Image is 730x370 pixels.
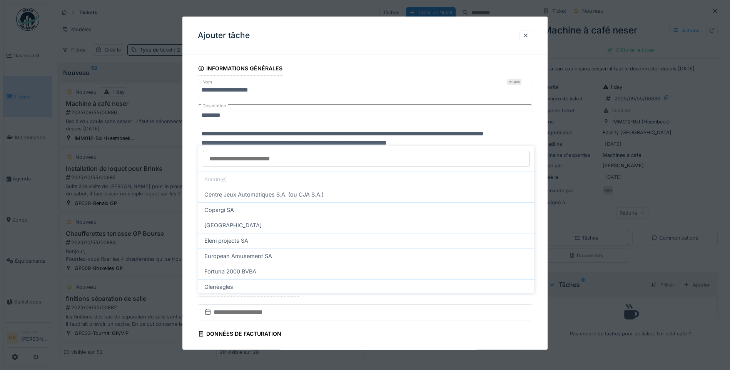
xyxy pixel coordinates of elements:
span: [GEOGRAPHIC_DATA] [204,221,262,230]
div: Requis [507,79,521,85]
div: Aucun(e) [198,172,535,187]
label: Description [201,101,228,111]
label: Nom [201,79,214,85]
span: Copargi SA [204,206,234,214]
div: Date de fin prévue de la tâche [198,283,299,297]
h3: Ajouter tâche [198,31,250,40]
span: Eleni projects SA [204,237,248,245]
span: Fortuna 2000 BVBA [204,267,256,276]
div: Données de facturation [198,328,281,341]
span: Centre Jeux Automatiques S.A. (ou CJA S.A.) [204,190,324,199]
span: Gleneagles [204,283,233,291]
span: European Amusement SA [204,252,272,260]
div: Informations générales [198,63,282,76]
